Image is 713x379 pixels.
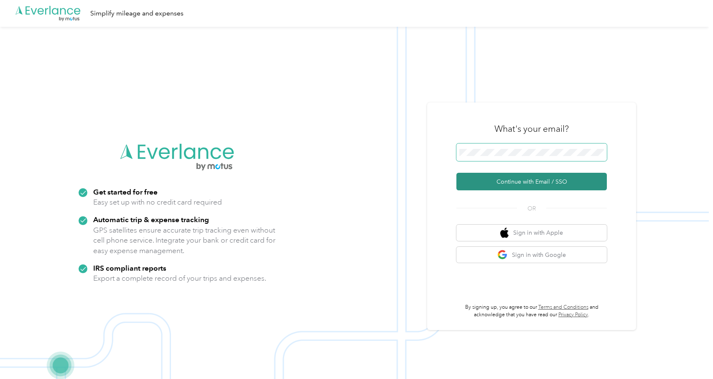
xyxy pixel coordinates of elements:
[497,250,508,260] img: google logo
[500,228,509,238] img: apple logo
[90,8,183,19] div: Simplify mileage and expenses
[494,123,569,135] h3: What's your email?
[538,304,588,310] a: Terms and Conditions
[456,304,607,318] p: By signing up, you agree to our and acknowledge that you have read our .
[93,273,266,284] p: Export a complete record of your trips and expenses.
[93,187,158,196] strong: Get started for free
[93,215,209,224] strong: Automatic trip & expense tracking
[558,312,588,318] a: Privacy Policy
[93,197,222,207] p: Easy set up with no credit card required
[93,264,166,272] strong: IRS compliant reports
[456,247,607,263] button: google logoSign in with Google
[456,225,607,241] button: apple logoSign in with Apple
[517,204,546,213] span: OR
[456,173,607,190] button: Continue with Email / SSO
[93,225,276,256] p: GPS satellites ensure accurate trip tracking even without cell phone service. Integrate your bank...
